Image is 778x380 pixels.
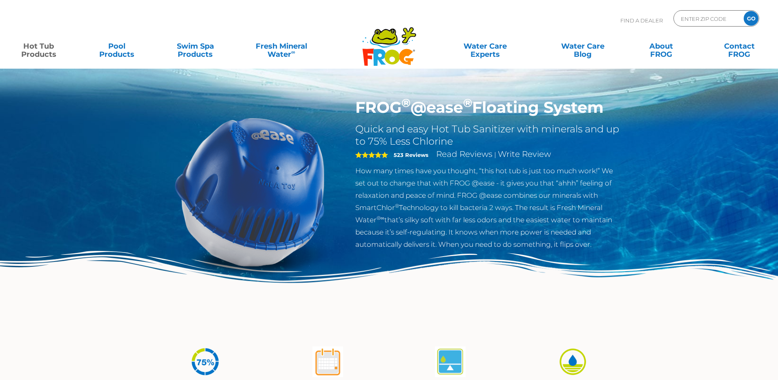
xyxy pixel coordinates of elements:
a: Swim SpaProducts [165,38,226,54]
h1: FROG @ease Floating System [355,98,622,117]
span: 5 [355,152,388,158]
a: Hot TubProducts [8,38,69,54]
a: Fresh MineralWater∞ [243,38,319,54]
sup: ® [401,96,410,110]
img: atease-icon-self-regulates [435,346,466,377]
sup: ∞ [291,49,295,55]
p: Find A Dealer [620,10,663,31]
sup: ® [463,96,472,110]
h2: Quick and easy Hot Tub Sanitizer with minerals and up to 75% Less Chlorine [355,123,622,148]
a: Water CareExperts [436,38,535,54]
a: AboutFROG [631,38,691,54]
sup: ®∞ [377,215,384,221]
a: Water CareBlog [552,38,613,54]
img: icon-atease-easy-on [557,346,588,377]
a: Read Reviews [436,149,493,159]
img: hot-tub-product-atease-system.png [156,98,343,285]
strong: 523 Reviews [394,152,428,158]
img: icon-atease-75percent-less [190,346,221,377]
span: | [494,151,496,159]
p: How many times have you thought, “this hot tub is just too much work!” We set out to change that ... [355,165,622,250]
sup: ® [395,203,399,209]
a: ContactFROG [709,38,770,54]
input: GO [744,11,758,26]
a: Write Review [498,149,551,159]
img: atease-icon-shock-once [312,346,343,377]
a: PoolProducts [87,38,147,54]
img: Frog Products Logo [358,16,421,66]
